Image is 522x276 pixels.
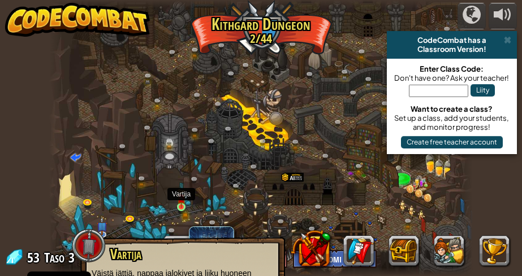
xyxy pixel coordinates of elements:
div: Want to create a class? [392,104,511,113]
div: CodeCombat has a [391,36,512,45]
button: Aänenvoimakkuus [489,3,517,29]
button: Liity [471,84,495,97]
button: Kampanjat [458,3,486,29]
span: 53 [27,248,43,266]
img: level-banner-unstarted-subscriber.png [97,217,107,235]
span: Vartija [110,244,141,264]
img: level-banner-unlock.png [177,189,185,207]
img: CodeCombat - Learn how to code by playing a game [5,3,150,37]
img: portrait.png [158,97,162,99]
div: Don't have one? Ask your teacher! [392,73,511,82]
div: Set up a class, add your students, and monitor progress! [392,113,511,132]
img: portrait.png [179,196,184,201]
button: Create free teacher account [401,136,503,148]
span: 3 [68,248,75,266]
div: Enter Class Code: [392,64,511,73]
div: Classroom Version! [391,45,512,54]
span: Taso [44,248,64,267]
img: portrait.png [360,162,364,165]
img: portrait.png [236,182,240,185]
